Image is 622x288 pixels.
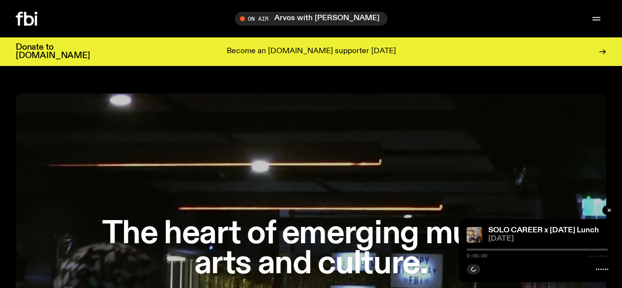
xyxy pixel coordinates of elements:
a: SOLO CAREER x [DATE] Lunch [488,226,599,234]
h3: Donate to [DOMAIN_NAME] [16,43,90,60]
span: 0:00:00 [467,254,487,258]
h1: The heart of emerging music, arts and culture. [91,219,532,279]
button: On AirArvos with [PERSON_NAME] [235,12,387,26]
p: Become an [DOMAIN_NAME] supporter [DATE] [227,47,396,56]
span: -:--:-- [588,254,608,258]
span: [DATE] [488,235,608,243]
img: solo career 4 slc [467,227,482,243]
